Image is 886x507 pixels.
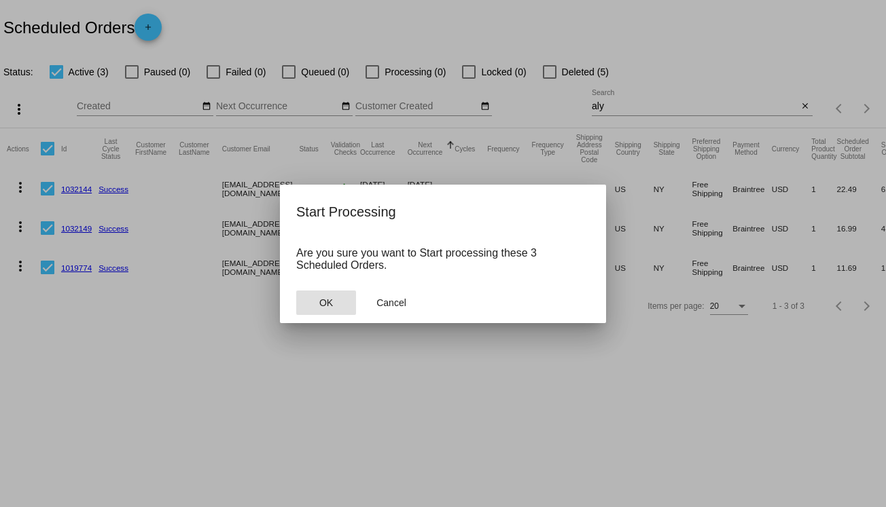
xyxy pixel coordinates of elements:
[296,247,590,271] p: Are you sure you want to Start processing these 3 Scheduled Orders.
[296,201,590,223] h2: Start Processing
[296,290,356,315] button: Close dialog
[361,290,421,315] button: Close dialog
[319,297,333,308] span: OK
[376,297,406,308] span: Cancel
